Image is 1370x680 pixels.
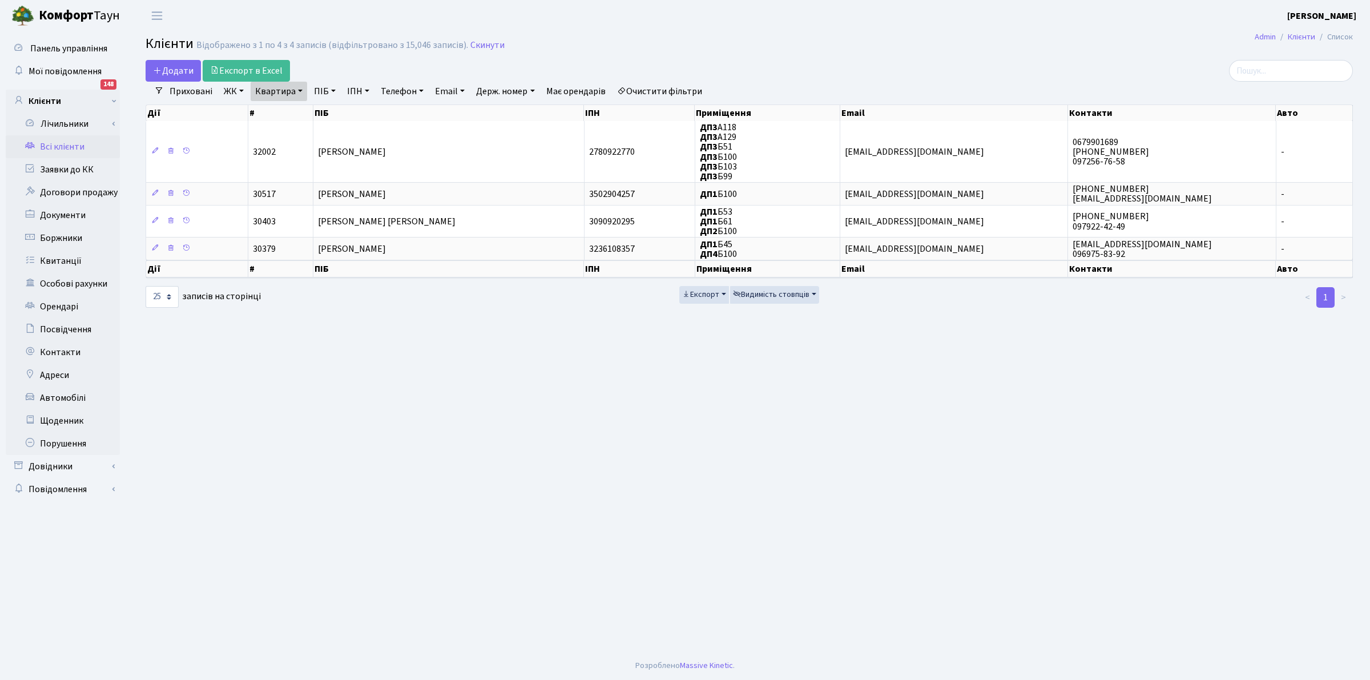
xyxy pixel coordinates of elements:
[13,112,120,135] a: Лічильники
[589,243,635,255] span: 3236108357
[700,131,718,143] b: ДП3
[845,188,984,200] span: [EMAIL_ADDRESS][DOMAIN_NAME]
[584,260,695,277] th: ІПН
[1288,31,1315,43] a: Клієнти
[840,260,1068,277] th: Email
[1068,260,1276,277] th: Контакти
[679,286,729,304] button: Експорт
[29,65,102,78] span: Мої повідомлення
[39,6,120,26] span: Таун
[6,204,120,227] a: Документи
[39,6,94,25] b: Комфорт
[146,260,248,277] th: Дії
[1281,146,1284,158] span: -
[1073,183,1212,205] span: [PHONE_NUMBER] [EMAIL_ADDRESS][DOMAIN_NAME]
[700,238,737,260] span: Б45 Б100
[376,82,428,101] a: Телефон
[840,105,1068,121] th: Email
[6,60,120,83] a: Мої повідомлення148
[700,121,718,134] b: ДП3
[6,90,120,112] a: Клієнти
[1073,211,1149,233] span: [PHONE_NUMBER] 097922-42-49
[253,146,276,158] span: 32002
[6,341,120,364] a: Контакти
[700,188,737,200] span: Б100
[30,42,107,55] span: Панель управління
[613,82,707,101] a: Очистити фільтри
[1068,105,1276,121] th: Контакти
[1281,215,1284,228] span: -
[1238,25,1370,49] nav: breadcrumb
[153,65,194,77] span: Додати
[11,5,34,27] img: logo.png
[318,215,456,228] span: [PERSON_NAME] [PERSON_NAME]
[253,188,276,200] span: 30517
[733,289,809,300] span: Видимість стовпців
[248,105,313,121] th: #
[1281,188,1284,200] span: -
[6,409,120,432] a: Щоденник
[6,295,120,318] a: Орендарі
[6,364,120,387] a: Адреси
[318,146,386,158] span: [PERSON_NAME]
[318,243,386,255] span: [PERSON_NAME]
[6,272,120,295] a: Особові рахунки
[6,181,120,204] a: Договори продажу
[143,6,171,25] button: Переключити навігацію
[700,151,718,163] b: ДП3
[700,170,718,183] b: ДП3
[695,105,840,121] th: Приміщення
[700,238,718,251] b: ДП1
[680,659,733,671] a: Massive Kinetic
[196,40,468,51] div: Відображено з 1 по 4 з 4 записів (відфільтровано з 15,046 записів).
[1073,238,1212,260] span: [EMAIL_ADDRESS][DOMAIN_NAME] 096975-83-92
[1229,60,1353,82] input: Пошук...
[700,141,718,154] b: ДП3
[584,105,695,121] th: ІПН
[700,206,718,218] b: ДП1
[253,243,276,255] span: 30379
[700,206,737,238] span: Б53 Б61 Б100
[6,318,120,341] a: Посвідчення
[589,215,635,228] span: 3090920295
[1287,9,1356,23] a: [PERSON_NAME]
[1316,287,1335,308] a: 1
[251,82,307,101] a: Квартира
[1315,31,1353,43] li: Список
[700,188,718,200] b: ДП1
[318,188,386,200] span: [PERSON_NAME]
[6,455,120,478] a: Довідники
[700,225,718,238] b: ДП2
[682,289,719,300] span: Експорт
[248,260,313,277] th: #
[6,158,120,181] a: Заявки до КК
[589,188,635,200] span: 3502904257
[470,40,505,51] a: Скинути
[430,82,469,101] a: Email
[6,387,120,409] a: Автомобілі
[845,243,984,255] span: [EMAIL_ADDRESS][DOMAIN_NAME]
[730,286,819,304] button: Видимість стовпців
[203,60,290,82] a: Експорт в Excel
[1287,10,1356,22] b: [PERSON_NAME]
[313,260,584,277] th: ПІБ
[1255,31,1276,43] a: Admin
[700,248,718,260] b: ДП4
[6,37,120,60] a: Панель управління
[6,432,120,455] a: Порушення
[1281,243,1284,255] span: -
[146,286,261,308] label: записів на сторінці
[472,82,539,101] a: Держ. номер
[589,146,635,158] span: 2780922770
[6,135,120,158] a: Всі клієнти
[253,215,276,228] span: 30403
[1073,136,1149,168] span: 0679901689 [PHONE_NUMBER] 097256-76-58
[845,146,984,158] span: [EMAIL_ADDRESS][DOMAIN_NAME]
[695,260,840,277] th: Приміщення
[309,82,340,101] a: ПІБ
[845,215,984,228] span: [EMAIL_ADDRESS][DOMAIN_NAME]
[1276,105,1353,121] th: Авто
[342,82,374,101] a: ІПН
[313,105,584,121] th: ПІБ
[635,659,735,672] div: Розроблено .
